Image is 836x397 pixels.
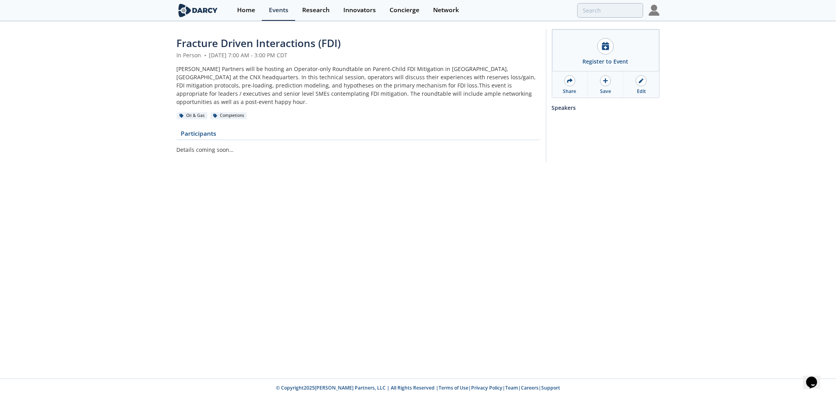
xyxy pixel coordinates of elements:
[177,131,221,140] a: Participants
[563,88,577,95] div: Share
[471,384,502,391] a: Privacy Policy
[390,7,419,13] div: Concierge
[505,384,518,391] a: Team
[177,51,540,59] div: In Person [DATE] 7:00 AM - 3:00 PM CDT
[552,101,660,115] div: Speakers
[128,384,708,392] p: © Copyright 2025 [PERSON_NAME] Partners, LLC | All Rights Reserved | | | | |
[177,65,540,106] div: [PERSON_NAME] Partners will be hosting an Operator-only Roundtable on Parent-Child FDI Mitigation...
[583,57,629,66] div: Register to Event
[541,384,560,391] a: Support
[600,88,611,95] div: Save
[269,7,288,13] div: Events
[803,366,828,389] iframe: chat widget
[433,7,459,13] div: Network
[237,7,255,13] div: Home
[637,88,646,95] div: Edit
[521,384,539,391] a: Careers
[343,7,376,13] div: Innovators
[203,51,208,59] span: •
[624,71,659,98] a: Edit
[210,112,247,119] div: Completions
[177,112,208,119] div: Oil & Gas
[177,36,341,50] span: Fracture Driven Interactions (FDI)
[577,3,643,18] input: Advanced Search
[439,384,468,391] a: Terms of Use
[649,5,660,16] img: Profile
[177,146,540,154] p: Details coming soon…
[177,4,219,17] img: logo-wide.svg
[302,7,330,13] div: Research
